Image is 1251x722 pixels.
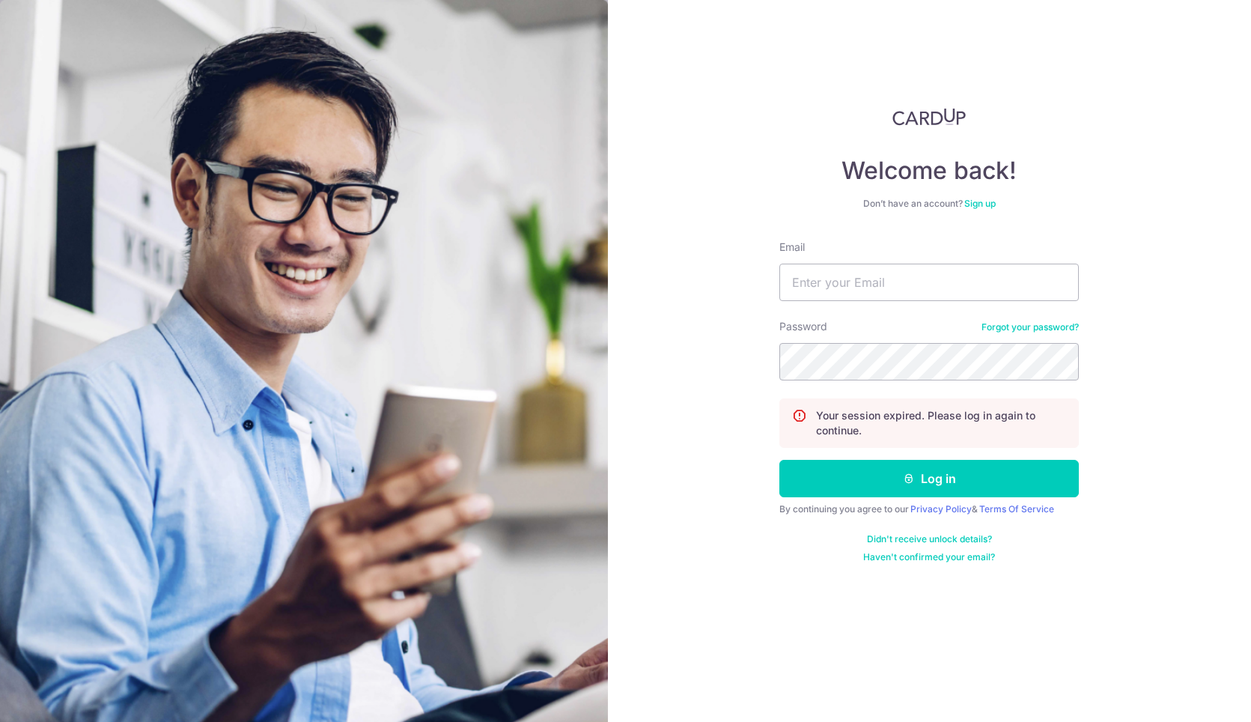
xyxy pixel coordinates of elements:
label: Email [779,240,805,255]
a: Didn't receive unlock details? [867,533,992,545]
div: By continuing you agree to our & [779,503,1079,515]
input: Enter your Email [779,264,1079,301]
a: Forgot your password? [981,321,1079,333]
p: Your session expired. Please log in again to continue. [816,408,1066,438]
h4: Welcome back! [779,156,1079,186]
a: Sign up [964,198,996,209]
label: Password [779,319,827,334]
a: Haven't confirmed your email? [863,551,995,563]
button: Log in [779,460,1079,497]
div: Don’t have an account? [779,198,1079,210]
a: Privacy Policy [910,503,972,515]
img: CardUp Logo [892,108,966,126]
a: Terms Of Service [979,503,1054,515]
